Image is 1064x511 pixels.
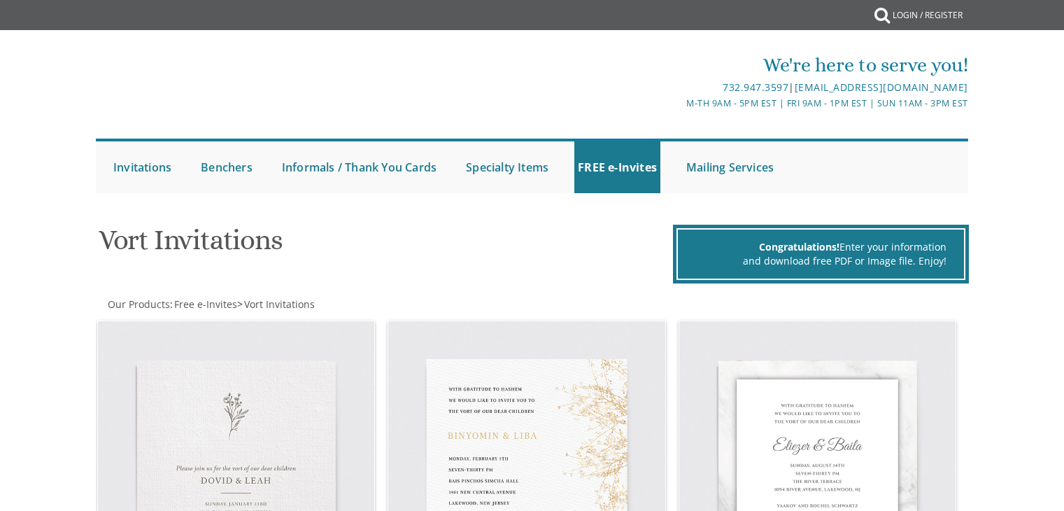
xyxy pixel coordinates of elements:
a: Informals / Thank You Cards [278,141,440,193]
div: M-Th 9am - 5pm EST | Fri 9am - 1pm EST | Sun 11am - 3pm EST [388,96,968,111]
a: Mailing Services [683,141,777,193]
div: Enter your information [695,240,946,254]
div: and download free PDF or Image file. Enjoy! [695,254,946,268]
a: FREE e-Invites [574,141,660,193]
a: [EMAIL_ADDRESS][DOMAIN_NAME] [795,80,968,94]
a: Vort Invitations [243,297,315,311]
span: Congratulations! [759,240,839,253]
div: | [388,79,968,96]
span: Vort Invitations [244,297,315,311]
span: > [237,297,315,311]
a: 732.947.3597 [723,80,788,94]
a: Specialty Items [462,141,552,193]
a: Invitations [110,141,175,193]
div: : [96,297,532,311]
a: Free e-Invites [173,297,237,311]
a: Our Products [106,297,170,311]
a: Benchers [197,141,256,193]
span: Free e-Invites [174,297,237,311]
h1: Vort Invitations [99,225,669,266]
div: We're here to serve you! [388,51,968,79]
